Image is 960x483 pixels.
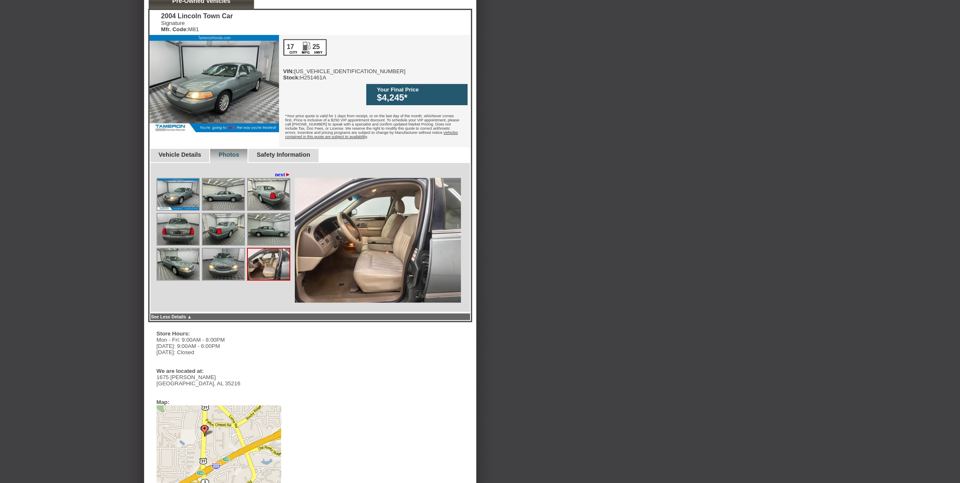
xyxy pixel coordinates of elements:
span: ► [285,171,291,177]
img: Image.aspx [248,214,289,245]
b: Stock: [283,74,300,81]
img: Image.aspx [203,249,244,280]
div: 2004 Lincoln Town Car [161,12,233,20]
a: Safety Information [257,151,310,158]
img: Image.aspx [248,179,289,210]
div: Map: [157,399,169,405]
div: Your Final Price [377,86,463,93]
div: Store Hours: [157,330,277,337]
div: *Your price quote is valid for 1 days from receipt, or on the last day of the month, whichever co... [279,108,470,147]
div: Mon - Fri: 9:00AM - 8:00PM [DATE]: 9:00AM - 6:00PM [DATE]: Closed [157,337,281,355]
a: Photos [218,151,239,158]
img: Image.aspx [157,214,199,245]
img: Image.aspx [157,249,199,280]
b: Mfr. Code: [161,26,188,32]
a: Vehicle Details [159,151,201,158]
u: Vehicles contained in this quote are subject to availability [285,131,458,139]
div: 25 [312,43,321,51]
div: $4,245* [377,93,463,103]
div: [US_VEHICLE_IDENTIFICATION_NUMBER] H251461A [283,39,406,81]
div: 17 [286,43,295,51]
img: 2004 Lincoln Town Car [149,35,279,132]
div: 1675 [PERSON_NAME] [GEOGRAPHIC_DATA], AL 35216 [157,374,281,387]
div: We are located at: [157,368,277,374]
img: Image.aspx [248,249,289,280]
div: Signature M81 [161,20,233,32]
img: Image.aspx [295,178,461,303]
img: Image.aspx [203,214,244,245]
img: Image.aspx [157,179,199,210]
b: VIN: [283,68,294,74]
a: See Less Details ▲ [151,314,192,319]
img: Image.aspx [203,179,244,210]
a: next► [275,171,291,178]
